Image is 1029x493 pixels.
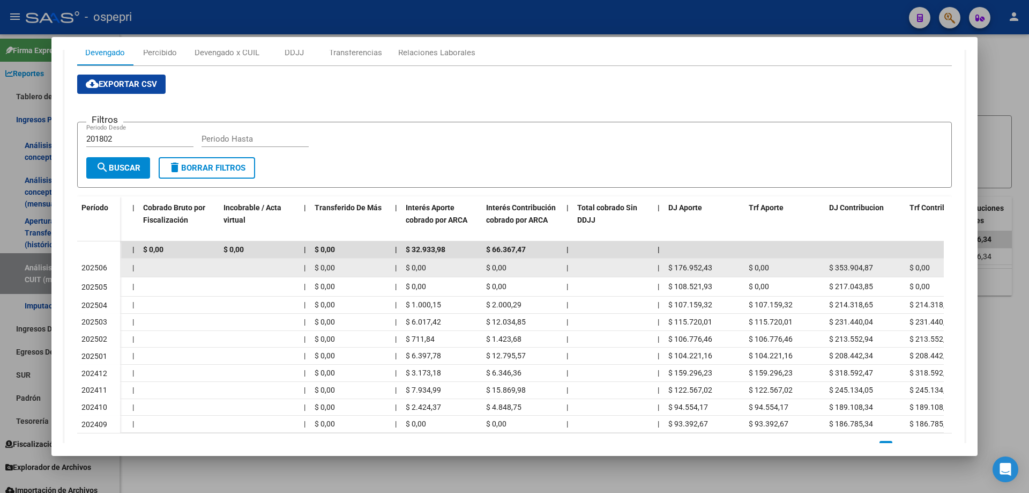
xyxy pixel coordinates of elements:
[406,245,445,254] span: $ 32.933,98
[668,318,712,326] span: $ 115.720,01
[668,203,702,212] span: DJ Aporte
[905,196,986,244] datatable-header-cell: Trf Contribucion
[300,196,310,244] datatable-header-cell: |
[658,386,659,394] span: |
[829,403,873,411] span: $ 189.108,34
[304,282,305,291] span: |
[395,369,397,377] span: |
[829,300,873,309] span: $ 214.318,65
[912,441,927,453] a: go to next page
[566,335,568,343] span: |
[81,369,107,378] span: 202412
[395,386,397,394] span: |
[749,300,793,309] span: $ 107.159,32
[486,300,521,309] span: $ 2.000,29
[577,203,637,224] span: Total cobrado Sin DDJJ
[310,196,391,244] datatable-header-cell: Transferido De Más
[395,300,397,309] span: |
[64,31,965,477] div: Aportes y Contribuciones de la Empresa: 30716135558
[406,335,435,343] span: $ 711,84
[566,420,568,428] span: |
[486,245,526,254] span: $ 66.367,47
[668,282,712,291] span: $ 108.521,93
[86,157,150,179] button: Buscar
[219,196,300,244] datatable-header-cell: Incobrable / Acta virtual
[143,47,177,58] div: Percibido
[749,403,788,411] span: $ 94.554,17
[668,263,712,272] span: $ 176.952,43
[879,441,892,453] a: 1
[395,245,397,254] span: |
[81,301,107,310] span: 202504
[77,75,166,94] button: Exportar CSV
[315,318,335,326] span: $ 0,00
[658,420,659,428] span: |
[96,161,109,174] mat-icon: search
[749,369,793,377] span: $ 159.296,23
[304,335,305,343] span: |
[825,196,905,244] datatable-header-cell: DJ Contribucion
[395,318,397,326] span: |
[829,386,873,394] span: $ 245.134,05
[132,335,134,343] span: |
[132,403,134,411] span: |
[486,403,521,411] span: $ 4.848,75
[668,351,712,360] span: $ 104.221,16
[566,245,569,254] span: |
[395,282,397,291] span: |
[909,263,930,272] span: $ 0,00
[304,351,305,360] span: |
[81,352,107,360] span: 202501
[930,441,945,453] a: go to last page
[566,318,568,326] span: |
[566,351,568,360] span: |
[658,263,659,272] span: |
[395,403,397,411] span: |
[315,245,335,254] span: $ 0,00
[658,203,660,212] span: |
[566,282,568,291] span: |
[909,203,965,212] span: Trf Contribucion
[406,203,467,224] span: Interés Aporte cobrado por ARCA
[486,420,506,428] span: $ 0,00
[909,282,930,291] span: $ 0,00
[143,245,163,254] span: $ 0,00
[132,369,134,377] span: |
[85,47,125,58] div: Devengado
[406,282,426,291] span: $ 0,00
[395,420,397,428] span: |
[658,351,659,360] span: |
[406,351,441,360] span: $ 6.397,78
[81,203,108,212] span: Período
[77,433,250,460] div: 20 total
[315,300,335,309] span: $ 0,00
[909,369,953,377] span: $ 318.592,47
[168,163,245,173] span: Borrar Filtros
[829,369,873,377] span: $ 318.592,47
[668,420,708,428] span: $ 93.392,67
[223,203,281,224] span: Incobrable / Acta virtual
[829,420,873,428] span: $ 186.785,34
[81,283,107,291] span: 202505
[566,263,568,272] span: |
[829,335,873,343] span: $ 213.552,94
[81,335,107,343] span: 202502
[486,351,526,360] span: $ 12.795,57
[132,386,134,394] span: |
[304,300,305,309] span: |
[744,196,825,244] datatable-header-cell: Trf Aporte
[132,203,135,212] span: |
[128,196,139,244] datatable-header-cell: |
[653,196,664,244] datatable-header-cell: |
[304,318,305,326] span: |
[132,263,134,272] span: |
[315,351,335,360] span: $ 0,00
[395,335,397,343] span: |
[395,351,397,360] span: |
[304,420,305,428] span: |
[749,203,784,212] span: Trf Aporte
[658,245,660,254] span: |
[894,438,910,456] li: page 2
[845,441,858,453] a: go to first page
[909,386,953,394] span: $ 245.134,05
